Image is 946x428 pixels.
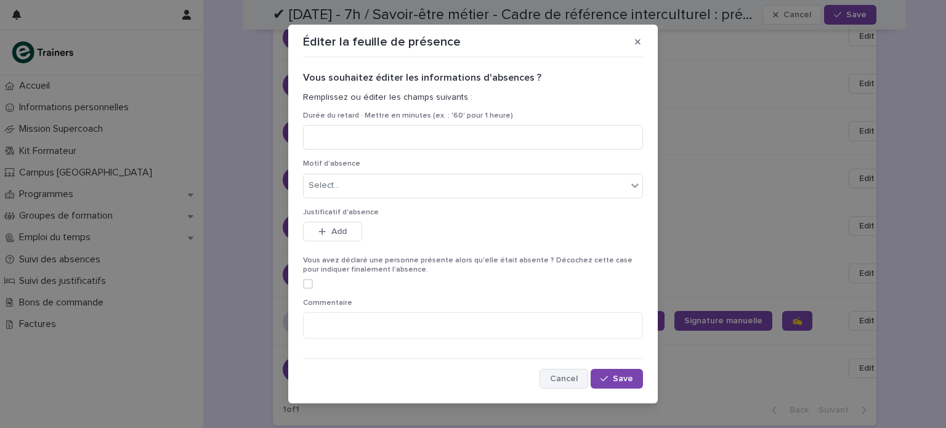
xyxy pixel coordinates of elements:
[309,179,339,192] div: Select...
[303,72,643,84] h2: Vous souhaitez éditer les informations d'absences ?
[303,257,633,273] span: Vous avez déclaré une personne présente alors qu'elle était absente ? Décochez cette case pour in...
[591,369,643,389] button: Save
[303,112,513,119] span: Durée du retard · Mettre en minutes (ex. : '60' pour 1 heure)
[540,369,588,389] button: Cancel
[303,160,360,168] span: Motif d'absence
[550,374,578,383] span: Cancel
[303,34,461,49] p: Éditer la feuille de présence
[303,299,352,307] span: Commentaire
[303,209,379,216] span: Justificatif d'absence
[303,92,643,103] p: Remplissez ou éditer les champs suivants :
[613,374,633,383] span: Save
[303,222,362,241] button: Add
[331,227,347,236] span: Add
